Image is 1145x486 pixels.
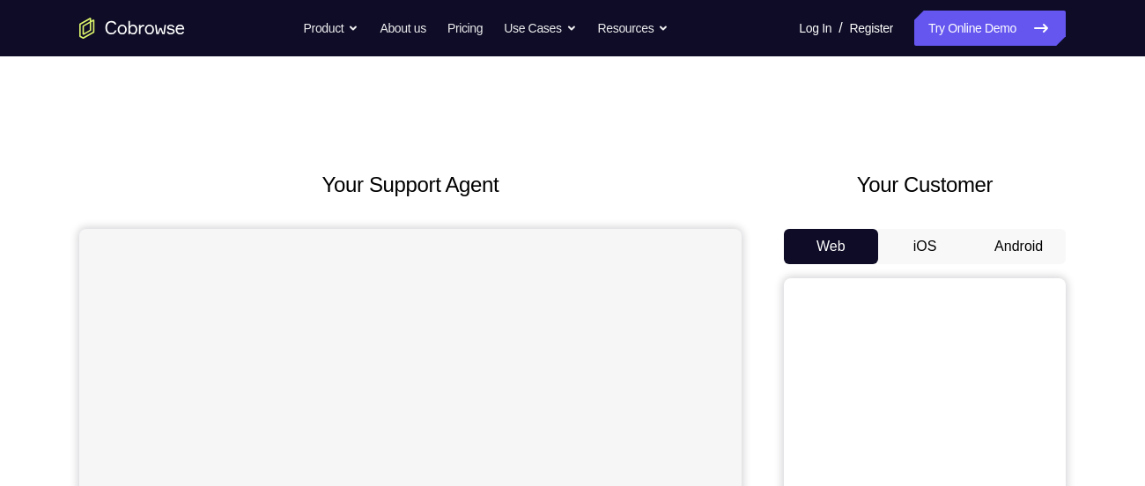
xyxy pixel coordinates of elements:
[799,11,831,46] a: Log In
[878,229,972,264] button: iOS
[784,169,1066,201] h2: Your Customer
[79,169,742,201] h2: Your Support Agent
[380,11,425,46] a: About us
[79,18,185,39] a: Go to the home page
[504,11,576,46] button: Use Cases
[304,11,359,46] button: Product
[784,229,878,264] button: Web
[971,229,1066,264] button: Android
[914,11,1066,46] a: Try Online Demo
[447,11,483,46] a: Pricing
[850,11,893,46] a: Register
[838,18,842,39] span: /
[598,11,669,46] button: Resources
